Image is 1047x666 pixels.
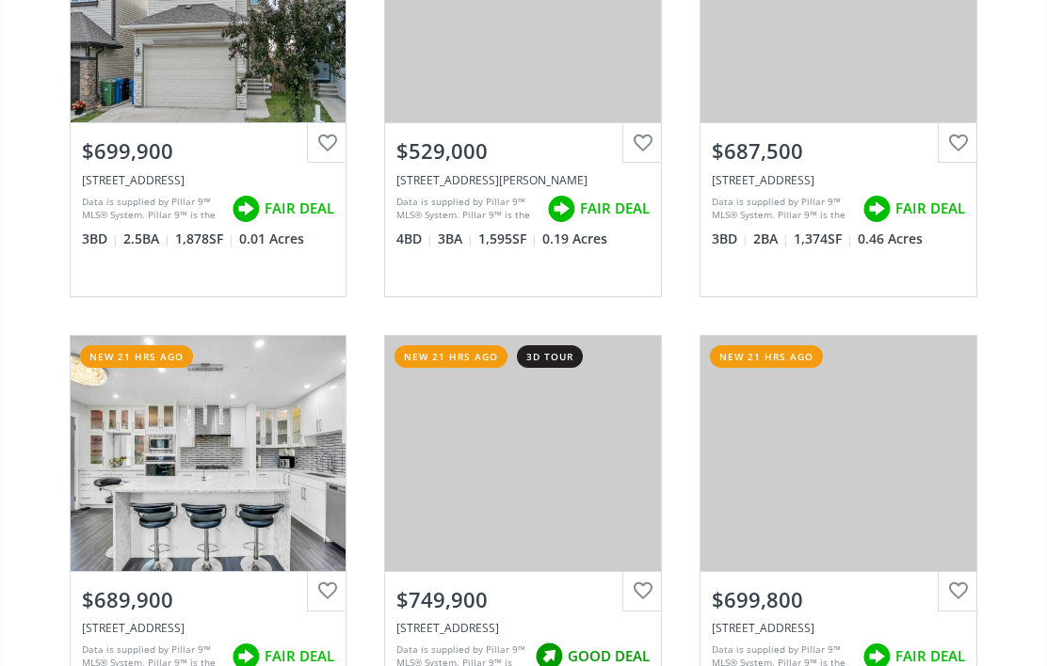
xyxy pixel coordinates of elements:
[82,172,335,188] div: 237 Panton Way NW, Calgary, AB T3K 0X4
[175,230,234,248] span: 1,878 SF
[82,195,223,223] div: Data is supplied by Pillar 9™ MLS® System. Pillar 9™ is the owner of the copyright in its MLS® Sy...
[123,230,170,248] span: 2.5 BA
[858,230,923,248] span: 0.46 Acres
[712,585,965,614] div: $699,800
[396,172,650,188] div: 4024 49 Avenue, Taber, AB T1G 1C8
[82,620,335,636] div: 57 Skyview Shores Crescent NE, Calgary, AB T3N 0C4
[82,585,335,614] div: $689,900
[712,172,965,188] div: 42 Sunnyside Road, Rural Ponoka County, AB T0C 2J0
[265,198,334,218] span: FAIR DEAL
[794,230,853,248] span: 1,374 SF
[542,230,607,248] span: 0.19 Acres
[396,195,538,223] div: Data is supplied by Pillar 9™ MLS® System. Pillar 9™ is the owner of the copyright in its MLS® Sy...
[396,585,650,614] div: $749,900
[858,190,895,228] img: rating icon
[580,198,650,218] span: FAIR DEAL
[895,198,965,218] span: FAIR DEAL
[712,195,853,223] div: Data is supplied by Pillar 9™ MLS® System. Pillar 9™ is the owner of the copyright in its MLS® Sy...
[542,190,580,228] img: rating icon
[478,230,538,248] span: 1,595 SF
[396,620,650,636] div: 72 Rockyledge Crescent NW, Calgary, AB T3G 5M9
[239,230,304,248] span: 0.01 Acres
[82,136,335,166] div: $699,900
[396,230,433,248] span: 4 BD
[712,620,965,636] div: 41 Edgedale Drive NW, Calgary, AB T3A 2R3
[396,136,650,166] div: $529,000
[227,190,265,228] img: rating icon
[265,646,334,666] span: FAIR DEAL
[712,230,749,248] span: 3 BD
[895,646,965,666] span: FAIR DEAL
[568,646,650,666] span: GOOD DEAL
[753,230,789,248] span: 2 BA
[712,136,965,166] div: $687,500
[82,230,119,248] span: 3 BD
[438,230,474,248] span: 3 BA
